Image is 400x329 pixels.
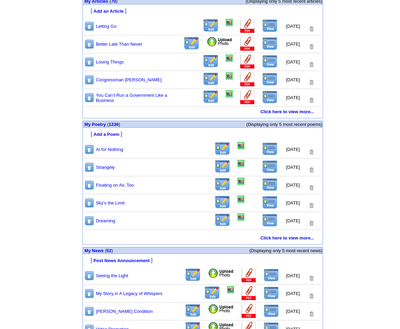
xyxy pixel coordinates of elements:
img: View this Title [262,19,278,32]
img: Removes this Title [308,167,314,173]
img: Edit this Title [214,196,231,209]
a: Floating on Air, Too [96,183,134,188]
img: Move to top [84,180,95,190]
a: AI for Nothing [96,147,123,152]
img: Move to top [84,215,95,226]
a: Losing Things [96,59,124,64]
img: Edit this Title [214,178,231,191]
img: Edit this Title [203,19,219,32]
img: Removes this Title [308,97,314,104]
font: [DATE] [286,200,300,205]
img: Add/Remove Photo [226,19,233,26]
img: shim.gif [201,118,204,121]
a: You Can’t Run a Government Like a Business [96,93,167,103]
img: Add/Remove Photo [237,160,244,167]
a: My News [85,248,104,253]
a: Add a Poem [93,131,119,137]
img: Edit this Title [184,37,200,50]
img: shim.gif [83,15,86,17]
img: View this Title [262,160,278,173]
a: Dreaming [96,218,115,223]
img: Move to top [84,306,95,317]
font: [ [91,257,92,263]
img: Edit this Title [214,142,231,155]
img: View this Title [262,55,278,68]
img: Add Photo [208,304,234,314]
img: Add Photo [208,268,234,279]
img: shim.gif [83,242,86,244]
img: shim.gif [83,5,86,7]
font: [DATE] [286,42,300,47]
img: Move to top [84,288,95,299]
img: Add Photo [207,37,233,47]
img: Add/Remove Photo [227,286,234,293]
img: Move to top [84,198,95,208]
span: ( [107,122,109,127]
font: [DATE] [286,291,300,296]
img: Move to top [84,74,95,85]
img: Add/Remove Photo [237,142,244,149]
img: Move to top [84,270,95,281]
img: View this Title [264,286,279,299]
img: Move to top [84,21,95,32]
img: Edit this Title [185,304,201,317]
img: Edit this Title [204,286,220,299]
img: Add Attachment (PDF or .DOC) [240,90,255,105]
img: View this Title [262,73,278,86]
a: 52 [107,248,111,253]
img: shim.gif [83,115,86,118]
a: My Story in A Legacy of Whispers [96,291,163,296]
img: Add/Remove Photo [226,90,233,97]
img: Add Attachment (PDF or .DOC) [240,55,255,69]
font: [DATE] [286,218,300,223]
img: Move to top [84,162,95,173]
font: [ [91,8,92,14]
font: Post News Announcement [93,258,149,263]
img: Add/Remove Photo [226,72,233,80]
img: Move to top [84,57,95,67]
a: My Poetry [85,121,106,127]
font: [DATE] [286,273,300,278]
a: [PERSON_NAME] Condition [96,309,153,314]
img: View this Title [262,214,278,227]
font: [DATE] [286,24,300,29]
img: Add Attachment (PDF or .DOC) [241,304,257,319]
img: Edit this Title [185,268,201,282]
img: shim.gif [83,254,86,257]
font: ] [125,8,126,14]
img: View this Title [264,304,279,317]
img: View this Title [262,196,278,209]
img: View this Title [262,91,278,104]
font: [DATE] [286,95,300,100]
span: ( [105,248,106,253]
img: Removes this Title [308,61,314,68]
font: [DATE] [286,59,300,64]
a: Click here to view more... [260,235,314,240]
img: Removes this Title [308,275,314,282]
img: Removes this Title [308,185,314,191]
span: ) [111,248,113,253]
img: Add/Remove Photo [237,213,244,221]
font: [DATE] [286,309,300,314]
img: Add/Remove Photo [226,55,233,62]
font: ] [121,131,122,137]
img: shim.gif [83,264,86,267]
img: Add Attachment (PDF or .DOC) [240,37,255,51]
img: Removes this Title [308,44,314,50]
a: Strangely [96,165,115,170]
img: Removes this Title [308,220,314,227]
img: shim.gif [83,138,86,140]
span: (Displaying only 5 most recent news) [249,248,322,253]
img: Add Attachment (PDF or .DOC) [241,286,257,301]
img: View this Title [262,178,278,191]
a: Better Late Than Never [96,42,142,47]
a: Add an Article [93,8,124,14]
img: Add Attachment (PDF or .DOC) [240,72,255,87]
font: [ [91,131,92,137]
font: [DATE] [286,77,300,82]
font: [DATE] [286,165,300,170]
img: Add/Remove Photo [237,178,244,185]
img: shim.gif [83,232,86,234]
a: Sky’s the Limit [96,200,125,205]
